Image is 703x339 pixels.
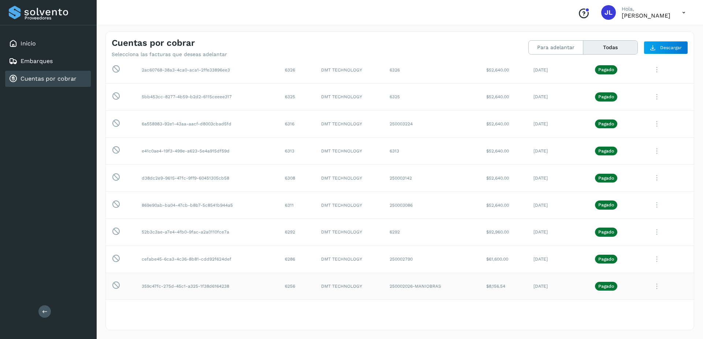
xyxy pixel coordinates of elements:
td: $52,640.00 [480,83,528,110]
td: 6316 [279,110,315,137]
h4: Cuentas por cobrar [112,38,195,48]
td: DMT TECHNOLOGY [315,83,384,110]
td: [DATE] [528,246,589,273]
a: Cuentas por cobrar [21,75,77,82]
td: 250003086 [384,192,480,219]
td: 250003142 [384,165,480,192]
td: DMT TECHNOLOGY [315,273,384,300]
td: 2ac60768-38a3-4ca0-aca1-2ffe33896ee3 [136,56,279,84]
td: 6313 [384,137,480,165]
p: Pagado [598,121,614,126]
td: $52,640.00 [480,56,528,84]
td: 6313 [279,137,315,165]
p: Pagado [598,176,614,181]
td: $92,960.00 [480,218,528,246]
td: 869e90ab-ba04-47cb-b8b7-5c8541b944a5 [136,192,279,219]
td: 6256 [279,273,315,300]
td: DMT TECHNOLOGY [315,165,384,192]
a: Embarques [21,58,53,65]
p: José Luis Salinas Maldonado [622,12,670,19]
td: 52b3c3ae-a7e4-4fb0-9fac-a2a0110fce7a [136,218,279,246]
p: Pagado [598,94,614,99]
td: 6325 [279,83,315,110]
button: Para adelantar [529,41,583,54]
p: Selecciona las facturas que deseas adelantar [112,51,227,58]
td: $52,640.00 [480,137,528,165]
td: 6326 [279,56,315,84]
td: 6308 [279,165,315,192]
div: Cuentas por cobrar [5,71,91,87]
td: [DATE] [528,110,589,137]
td: $52,640.00 [480,165,528,192]
td: 6311 [279,192,315,219]
td: cefabe45-6ca3-4c36-8b81-cdd92f624def [136,246,279,273]
td: DMT TECHNOLOGY [315,218,384,246]
p: Pagado [598,229,614,235]
td: [DATE] [528,83,589,110]
td: 250003224 [384,110,480,137]
div: Embarques [5,53,91,69]
td: $61,600.00 [480,246,528,273]
td: DMT TECHNOLOGY [315,110,384,137]
td: 6325 [384,83,480,110]
span: Descargar [660,44,682,51]
td: DMT TECHNOLOGY [315,137,384,165]
td: [DATE] [528,218,589,246]
p: Pagado [598,67,614,72]
td: DMT TECHNOLOGY [315,192,384,219]
p: Pagado [598,284,614,289]
td: 6a558983-92e1-43aa-aacf-d8003cbad5fd [136,110,279,137]
td: 359c47fc-275d-45c1-a325-1f38d6164238 [136,273,279,300]
td: 5bb453cc-8277-4b59-b2d2-6115ceeee317 [136,83,279,110]
td: [DATE] [528,165,589,192]
td: 250002790 [384,246,480,273]
button: Descargar [644,41,688,54]
p: Pagado [598,148,614,154]
td: 6326 [384,56,480,84]
p: Proveedores [25,15,88,21]
td: 6286 [279,246,315,273]
td: 250002026-MANIOBRAS [384,273,480,300]
td: $8,156.54 [480,273,528,300]
td: [DATE] [528,273,589,300]
td: [DATE] [528,192,589,219]
button: Todas [583,41,637,54]
a: Inicio [21,40,36,47]
td: [DATE] [528,137,589,165]
p: Hola, [622,6,670,12]
td: $52,640.00 [480,110,528,137]
p: Pagado [598,202,614,207]
td: d38dc2e9-9615-47fc-9ff9-60451305cb58 [136,165,279,192]
td: [DATE] [528,56,589,84]
td: $52,640.00 [480,192,528,219]
div: Inicio [5,36,91,52]
td: DMT TECHNOLOGY [315,56,384,84]
p: Pagado [598,257,614,262]
td: DMT TECHNOLOGY [315,246,384,273]
td: e41c0ae4-19f3-499e-a623-5e4a915df59d [136,137,279,165]
td: 6292 [279,218,315,246]
td: 6292 [384,218,480,246]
